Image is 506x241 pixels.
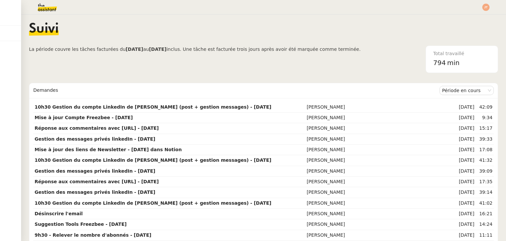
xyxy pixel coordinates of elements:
strong: 10h30 Gestion du compte LinkedIn de [PERSON_NAME] (post + gestion messages) - [DATE] [35,157,271,163]
td: [PERSON_NAME] [305,177,455,187]
strong: Gestion des messages privés linkedIn - [DATE] [35,168,155,174]
strong: 10h30 Gestion du compte LinkedIn de [PERSON_NAME] (post + gestion messages) - [DATE] [35,200,271,206]
td: 17:35 [476,177,494,187]
strong: Mise à jour des liens de Newsletter - [DATE] dans Notion [35,147,182,152]
td: [DATE] [455,230,476,241]
td: [PERSON_NAME] [305,230,455,241]
strong: Mise à jour Compte Freezbee - [DATE] [35,115,133,120]
td: 39:33 [476,134,494,145]
td: 11:11 [476,230,494,241]
strong: 10h30 Gestion du compte LinkedIn de [PERSON_NAME] (post + gestion messages) - [DATE] [35,104,271,110]
strong: Gestion des messages privés linkedIn - [DATE] [35,136,155,142]
td: [DATE] [455,145,476,155]
b: [DATE] [149,47,166,52]
strong: 9h30 - Relever le nombre d'abonnés - [DATE] [35,232,151,238]
td: [DATE] [455,123,476,134]
td: 15:17 [476,123,494,134]
nz-select-item: Période en cours [442,86,491,95]
td: [PERSON_NAME] [305,187,455,198]
td: [PERSON_NAME] [305,102,455,113]
span: inclus. Une tâche est facturée trois jours après avoir été marquée comme terminée. [166,47,360,52]
td: [DATE] [455,102,476,113]
span: au [143,47,149,52]
strong: Suggestion Tools Freezbee - [DATE] [35,222,126,227]
td: 17:08 [476,145,494,155]
strong: Réponse aux commentaires avec [URL] - [DATE] [35,125,159,131]
td: [PERSON_NAME] [305,198,455,209]
td: [DATE] [455,155,476,166]
span: La période couvre les tâches facturées du [29,47,126,52]
span: 794 [433,59,446,67]
td: 39:14 [476,187,494,198]
td: [PERSON_NAME] [305,145,455,155]
td: [DATE] [455,177,476,187]
div: Demandes [33,84,439,97]
td: 9:34 [476,113,494,123]
td: 16:21 [476,209,494,219]
td: [DATE] [455,209,476,219]
td: [PERSON_NAME] [305,219,455,230]
span: min [447,57,460,68]
td: 42:09 [476,102,494,113]
td: [DATE] [455,219,476,230]
td: [DATE] [455,198,476,209]
td: 39:09 [476,166,494,177]
td: 14:24 [476,219,494,230]
td: [PERSON_NAME] [305,166,455,177]
td: [PERSON_NAME] [305,134,455,145]
td: [DATE] [455,113,476,123]
td: 41:32 [476,155,494,166]
td: [PERSON_NAME] [305,123,455,134]
td: 41:02 [476,198,494,209]
strong: Désinscrire l'email [35,211,83,216]
div: Total travaillé [433,50,491,57]
span: Suivi [29,22,59,36]
td: [DATE] [455,134,476,145]
td: [DATE] [455,166,476,177]
img: svg [482,4,490,11]
td: [DATE] [455,187,476,198]
strong: Réponse aux commentaires avec [URL] - [DATE] [35,179,159,184]
strong: Gestion des messages privés linkedIn - [DATE] [35,189,155,195]
td: [PERSON_NAME] [305,209,455,219]
b: [DATE] [126,47,143,52]
td: [PERSON_NAME] [305,113,455,123]
td: [PERSON_NAME] [305,155,455,166]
